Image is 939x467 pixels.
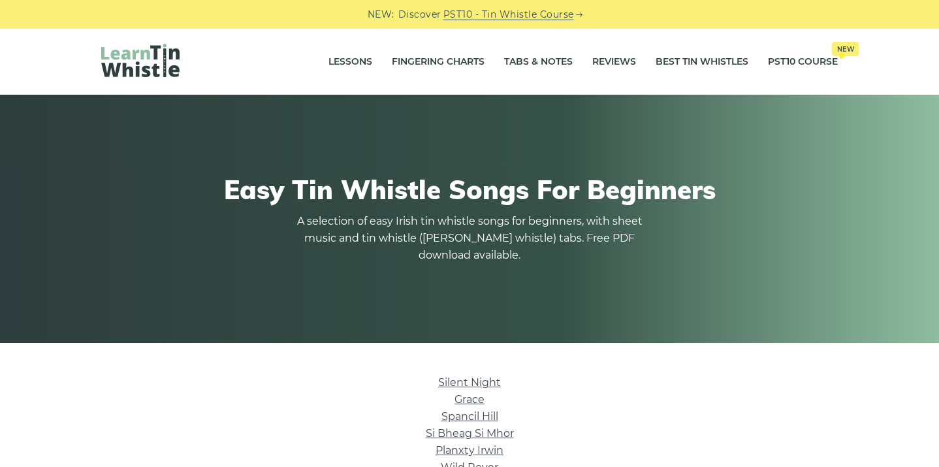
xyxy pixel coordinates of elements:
[328,46,372,78] a: Lessons
[441,410,498,423] a: Spancil Hill
[101,44,180,77] img: LearnTinWhistle.com
[504,46,573,78] a: Tabs & Notes
[454,393,485,406] a: Grace
[392,46,485,78] a: Fingering Charts
[426,427,514,440] a: Si­ Bheag Si­ Mhor
[101,174,838,205] h1: Easy Tin Whistle Songs For Beginners
[436,444,503,457] a: Planxty Irwin
[592,46,636,78] a: Reviews
[656,46,748,78] a: Best Tin Whistles
[768,46,838,78] a: PST10 CourseNew
[438,376,501,389] a: Silent Night
[832,42,859,56] span: New
[293,213,646,264] p: A selection of easy Irish tin whistle songs for beginners, with sheet music and tin whistle ([PER...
